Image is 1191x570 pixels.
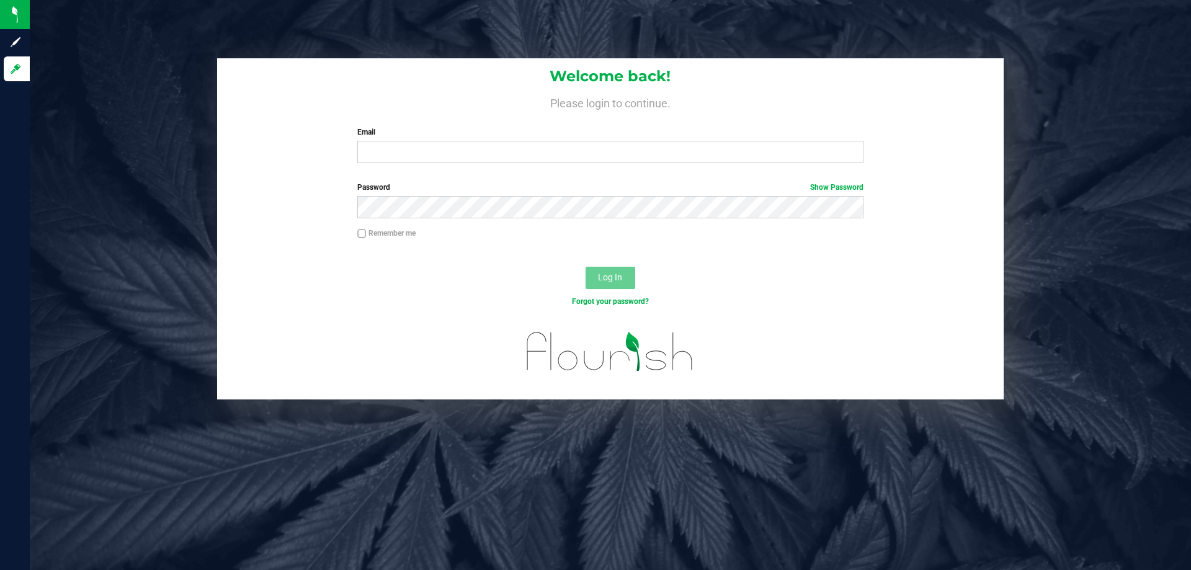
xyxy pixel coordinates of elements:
[357,183,390,192] span: Password
[9,63,22,75] inline-svg: Log in
[572,297,649,306] a: Forgot your password?
[357,228,416,239] label: Remember me
[357,127,863,138] label: Email
[586,267,635,289] button: Log In
[9,36,22,48] inline-svg: Sign up
[217,68,1004,84] h1: Welcome back!
[357,229,366,238] input: Remember me
[217,94,1004,109] h4: Please login to continue.
[598,272,622,282] span: Log In
[810,183,863,192] a: Show Password
[512,320,708,383] img: flourish_logo.svg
